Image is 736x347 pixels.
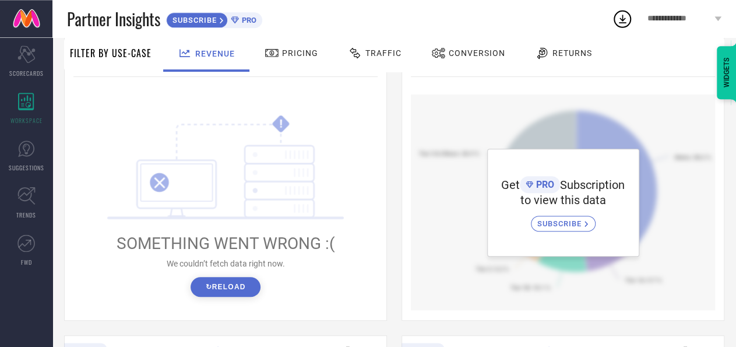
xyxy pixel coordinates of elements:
[533,179,554,190] span: PRO
[167,16,220,24] span: SUBSCRIBE
[552,48,592,58] span: Returns
[531,207,596,232] a: SUBSCRIBE
[501,178,520,192] span: Get
[537,219,584,228] span: SUBSCRIBE
[9,163,44,172] span: SUGGESTIONS
[70,46,152,60] span: Filter By Use-Case
[280,117,283,131] tspan: !
[67,7,160,31] span: Partner Insights
[365,48,402,58] span: Traffic
[191,277,260,297] button: ↻Reload
[282,48,318,58] span: Pricing
[21,258,32,267] span: FWD
[117,234,335,253] span: SOMETHING WENT WRONG :(
[195,49,235,58] span: Revenue
[9,69,44,78] span: SCORECARDS
[10,116,43,125] span: WORKSPACE
[560,178,625,192] span: Subscription
[520,193,606,207] span: to view this data
[612,8,633,29] div: Open download list
[449,48,505,58] span: Conversion
[166,9,262,28] a: SUBSCRIBEPRO
[239,16,256,24] span: PRO
[16,211,36,219] span: TRENDS
[167,259,285,268] span: We couldn’t fetch data right now.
